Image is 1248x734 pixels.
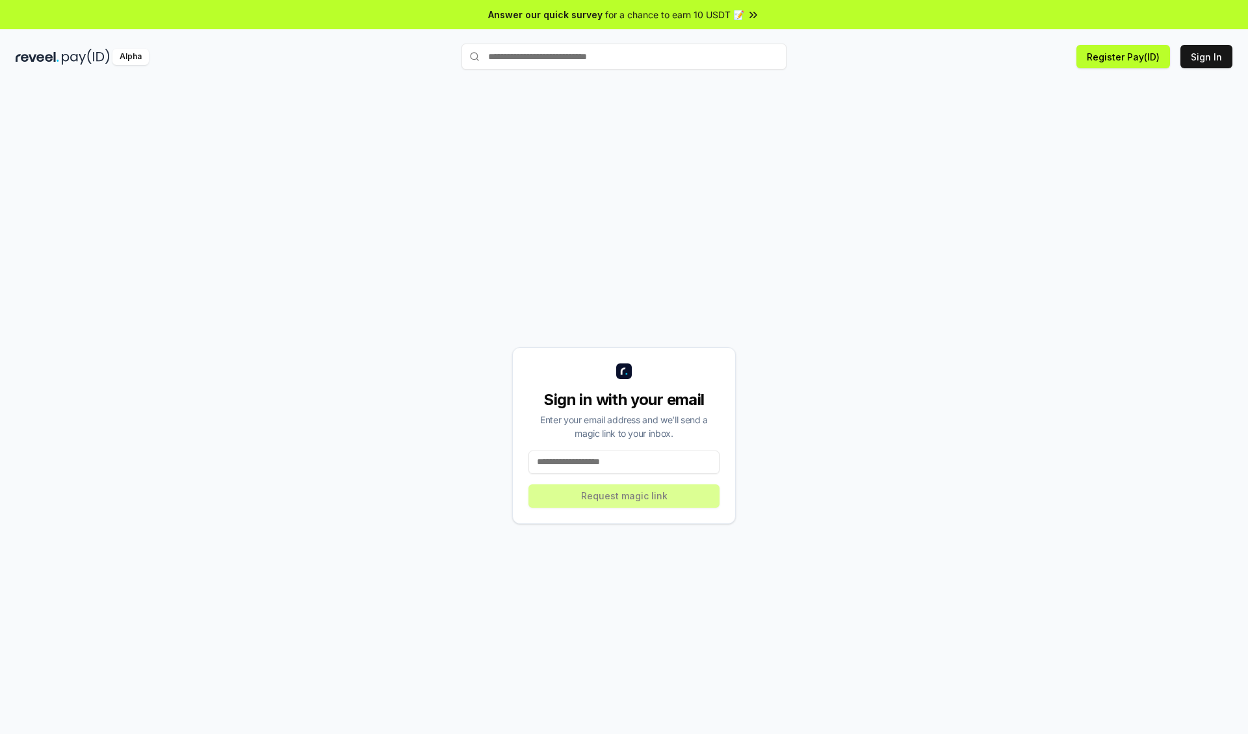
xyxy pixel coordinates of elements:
img: reveel_dark [16,49,59,65]
span: for a chance to earn 10 USDT 📝 [605,8,744,21]
span: Answer our quick survey [488,8,603,21]
div: Enter your email address and we’ll send a magic link to your inbox. [528,413,720,440]
div: Sign in with your email [528,389,720,410]
img: logo_small [616,363,632,379]
button: Register Pay(ID) [1076,45,1170,68]
div: Alpha [112,49,149,65]
img: pay_id [62,49,110,65]
button: Sign In [1180,45,1232,68]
